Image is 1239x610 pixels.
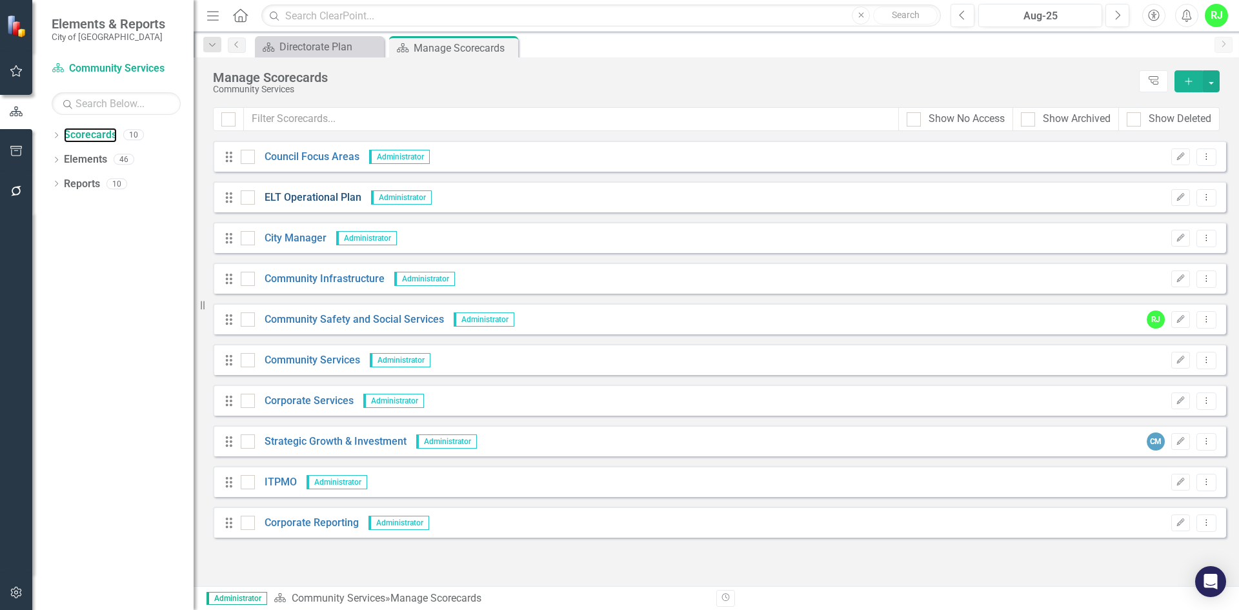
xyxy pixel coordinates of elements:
[6,14,30,38] img: ClearPoint Strategy
[261,5,941,27] input: Search ClearPoint...
[929,112,1005,127] div: Show No Access
[255,516,359,531] a: Corporate Reporting
[258,39,381,55] a: Directorate Plan
[255,434,407,449] a: Strategic Growth & Investment
[416,434,477,449] span: Administrator
[1205,4,1228,27] button: RJ
[368,516,429,530] span: Administrator
[279,39,381,55] div: Directorate Plan
[64,177,100,192] a: Reports
[873,6,938,25] button: Search
[52,61,181,76] a: Community Services
[369,150,430,164] span: Administrator
[274,591,707,606] div: » Manage Scorecards
[255,150,359,165] a: Council Focus Areas
[1043,112,1111,127] div: Show Archived
[1147,432,1165,451] div: CM
[255,394,354,409] a: Corporate Services
[983,8,1098,24] div: Aug-25
[206,592,267,605] span: Administrator
[292,592,385,604] a: Community Services
[106,178,127,189] div: 10
[213,70,1133,85] div: Manage Scorecards
[370,353,430,367] span: Administrator
[213,85,1133,94] div: Community Services
[892,10,920,20] span: Search
[255,312,444,327] a: Community Safety and Social Services
[978,4,1102,27] button: Aug-25
[414,40,515,56] div: Manage Scorecards
[255,190,361,205] a: ELT Operational Plan
[52,92,181,115] input: Search Below...
[1149,112,1211,127] div: Show Deleted
[255,353,360,368] a: Community Services
[371,190,432,205] span: Administrator
[1147,310,1165,329] div: RJ
[52,16,165,32] span: Elements & Reports
[64,128,117,143] a: Scorecards
[52,32,165,42] small: City of [GEOGRAPHIC_DATA]
[243,107,899,131] input: Filter Scorecards...
[255,231,327,246] a: City Manager
[454,312,514,327] span: Administrator
[255,272,385,287] a: Community Infrastructure
[123,130,144,141] div: 10
[394,272,455,286] span: Administrator
[336,231,397,245] span: Administrator
[255,475,297,490] a: ITPMO
[307,475,367,489] span: Administrator
[363,394,424,408] span: Administrator
[1195,566,1226,597] div: Open Intercom Messenger
[64,152,107,167] a: Elements
[114,154,134,165] div: 46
